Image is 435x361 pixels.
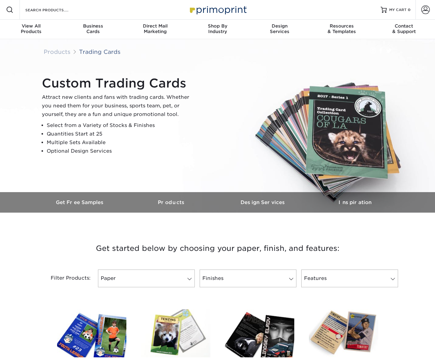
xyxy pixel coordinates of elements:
[62,23,125,34] div: Cards
[25,6,84,13] input: SEARCH PRODUCTS.....
[187,20,249,39] a: Shop ByIndustry
[309,309,378,357] img: 14PT Uncoated Trading Cards
[47,138,194,147] li: Multiple Sets Available
[124,23,187,29] span: Direct Mail
[79,48,121,55] a: Trading Cards
[47,130,194,138] li: Quantities Start at 25
[47,147,194,155] li: Optional Design Services
[47,121,194,130] li: Select from a Variety of Stocks & Finishes
[200,270,296,287] a: Finishes
[141,309,210,357] img: 18PT C1S Trading Cards
[44,48,71,55] a: Products
[311,20,373,39] a: Resources& Templates
[187,23,249,34] div: Industry
[373,20,435,39] a: Contact& Support
[248,23,311,34] div: Services
[39,235,396,262] h3: Get started below by choosing your paper, finish, and features:
[218,199,309,205] h3: Design Services
[309,199,401,205] h3: Inspiration
[301,270,398,287] a: Features
[225,309,294,357] img: Matte Trading Cards
[408,8,411,12] span: 0
[187,23,249,29] span: Shop By
[62,23,125,29] span: Business
[34,270,96,287] div: Filter Products:
[42,93,194,119] p: Attract new clients and fans with trading cards. Whether you need them for your business, sports ...
[187,3,248,16] img: Primoprint
[373,23,435,29] span: Contact
[124,20,187,39] a: Direct MailMarketing
[98,270,195,287] a: Paper
[126,192,218,213] a: Products
[124,23,187,34] div: Marketing
[248,20,311,39] a: DesignServices
[218,192,309,213] a: Design Services
[248,23,311,29] span: Design
[62,20,125,39] a: BusinessCards
[389,7,407,13] span: MY CART
[311,23,373,29] span: Resources
[373,23,435,34] div: & Support
[34,192,126,213] a: Get Free Samples
[34,199,126,205] h3: Get Free Samples
[42,76,194,91] h1: Custom Trading Cards
[311,23,373,34] div: & Templates
[126,199,218,205] h3: Products
[57,309,126,357] img: Glossy UV Coated Trading Cards
[309,192,401,213] a: Inspiration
